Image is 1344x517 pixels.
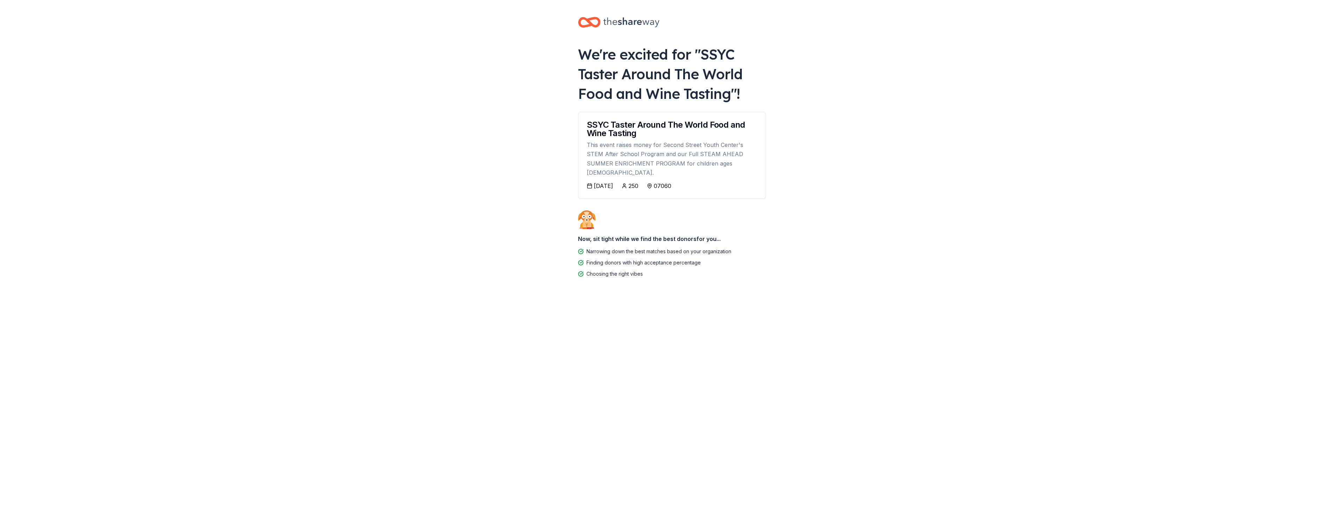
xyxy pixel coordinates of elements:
div: 250 [629,182,638,190]
div: Choosing the right vibes [586,270,643,278]
div: We're excited for " SSYC Taster Around The World Food and Wine Tasting "! [578,45,766,103]
div: SSYC Taster Around The World Food and Wine Tasting [587,121,757,137]
div: [DATE] [594,182,613,190]
div: Finding donors with high acceptance percentage [586,258,701,267]
div: This event raises money for Second Street Youth Center's STEM After School Program and our Full S... [587,140,757,177]
div: 07060 [654,182,671,190]
img: Dog waiting patiently [578,210,596,229]
div: Now, sit tight while we find the best donors for you... [578,232,766,246]
div: Narrowing down the best matches based on your organization [586,247,731,256]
